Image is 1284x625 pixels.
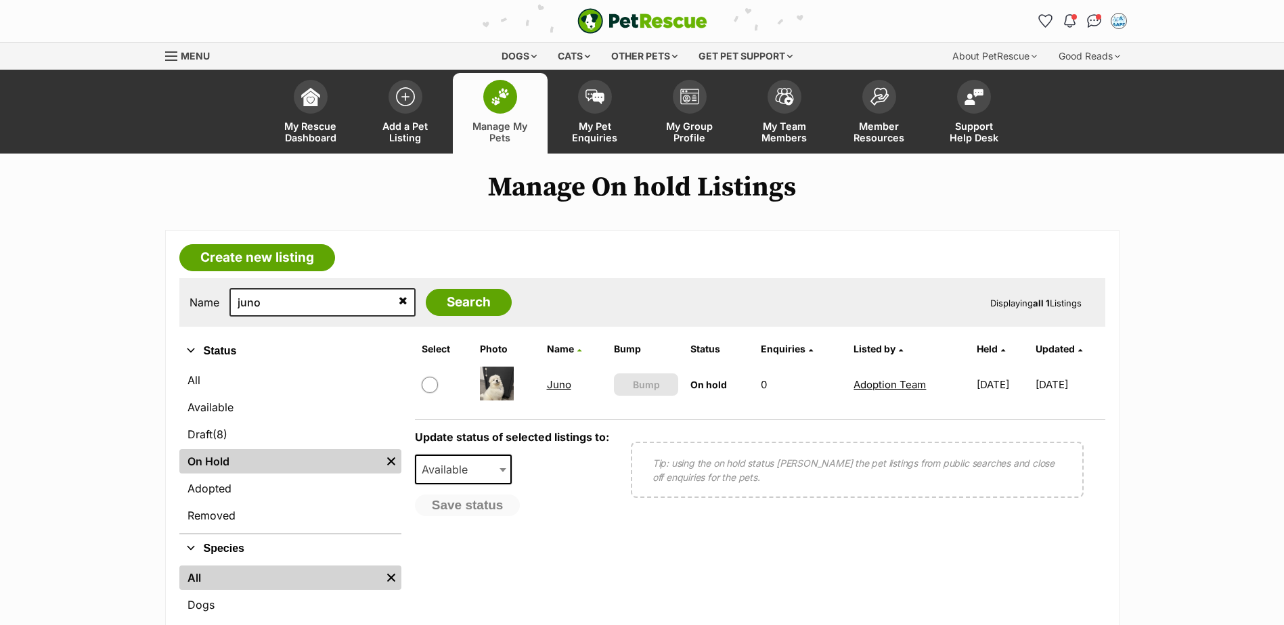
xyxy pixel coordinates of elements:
[965,89,983,105] img: help-desk-icon-fdf02630f3aa405de69fd3d07c3f3aa587a6932b1a1747fa1d2bba05be0121f9.svg
[1049,43,1130,70] div: Good Reads
[614,373,678,396] button: Bump
[547,343,574,354] span: Name
[416,338,474,360] th: Select
[396,87,415,106] img: add-pet-listing-icon-0afa8454b4691262ce3f59096e99ab1cd57d4a30225e0717b998d2c9b9846f56.svg
[854,343,903,354] a: Listed by
[971,361,1034,408] td: [DATE]
[547,343,581,354] a: Name
[1035,10,1130,32] ul: Account quick links
[179,449,381,473] a: On Hold
[358,73,453,154] a: Add a Pet Listing
[491,88,510,106] img: manage-my-pets-icon-02211641906a0b7f246fdf0571729dbe1e7629f14944591b6c1af311fb30b64b.svg
[1112,14,1126,28] img: Adoption Team profile pic
[179,395,401,419] a: Available
[870,87,889,106] img: member-resources-icon-8e73f808a243e03378d46382f2149f9095a855e16c252ad45f914b54edf8863c.svg
[179,368,401,392] a: All
[280,120,341,143] span: My Rescue Dashboard
[761,343,805,354] span: translation missing: en.admin.listings.index.attributes.enquiries
[564,120,625,143] span: My Pet Enquiries
[737,73,832,154] a: My Team Members
[179,503,401,528] a: Removed
[213,426,227,442] span: (8)
[602,43,687,70] div: Other pets
[547,378,571,391] a: Juno
[775,88,794,106] img: team-members-icon-5396bd8760b3fe7c0b43da4ab00e1e3bb1a5d9ba89233759b79545d2d3fc5d0d.svg
[179,593,401,617] a: Dogs
[415,430,609,444] label: Update status of selected listings to:
[585,89,604,104] img: pet-enquiries-icon-7e3ad2cf08bfb03b45e93fb7055b45f3efa6380592205ae92323e6603595dc1f.svg
[474,338,539,360] th: Photo
[263,73,358,154] a: My Rescue Dashboard
[381,565,401,590] a: Remove filter
[577,8,707,34] img: logo-e224e6f780fb5917bec1dbf3a21bbac754714ae5b6737aabdf751b685950b380.svg
[1035,10,1057,32] a: Favourites
[375,120,436,143] span: Add a Pet Listing
[1036,343,1082,354] a: Updated
[190,296,219,308] label: Name
[755,361,847,408] td: 0
[1087,14,1101,28] img: chat-41dd97257d64d25036548639549fe6c8038ab92f7586957e7f3b1b290dea8141.svg
[179,476,401,501] a: Adopted
[577,8,707,34] a: PetRescue
[381,449,401,473] a: Remove filter
[548,43,600,70] div: Cats
[416,460,481,479] span: Available
[990,298,1082,308] span: Displaying Listings
[1036,343,1075,354] span: Updated
[1108,10,1130,32] button: My account
[415,455,512,484] span: Available
[977,343,998,354] span: Held
[680,89,699,105] img: group-profile-icon-3fa3cf56718a62981997c0bc7e787c4b2cf8bcc04b72c1350f741eb67cf2f40e.svg
[659,120,720,143] span: My Group Profile
[944,120,1004,143] span: Support Help Desk
[179,565,381,590] a: All
[689,43,802,70] div: Get pet support
[181,50,210,62] span: Menu
[301,87,320,106] img: dashboard-icon-eb2f2d2d3e046f16d808141f083e7271f6b2e854fb5c12c21221c1fb7104beca.svg
[1084,10,1105,32] a: Conversations
[1059,10,1081,32] button: Notifications
[761,343,813,354] a: Enquiries
[179,365,401,533] div: Status
[854,378,926,391] a: Adoption Team
[415,494,521,516] button: Save status
[426,289,512,316] input: Search
[1064,14,1075,28] img: notifications-46538b983faf8c2785f20acdc204bb7945ddae34d4c08c2a6579f10ce5e182be.svg
[179,540,401,557] button: Species
[977,343,1005,354] a: Held
[690,379,727,390] span: On hold
[642,73,737,154] a: My Group Profile
[927,73,1021,154] a: Support Help Desk
[854,343,895,354] span: Listed by
[608,338,684,360] th: Bump
[633,377,660,392] span: Bump
[470,120,531,143] span: Manage My Pets
[849,120,910,143] span: Member Resources
[943,43,1046,70] div: About PetRescue
[179,422,401,446] a: Draft
[1033,298,1050,308] strong: all 1
[179,342,401,360] button: Status
[652,456,1062,484] p: Tip: using the on hold status [PERSON_NAME] the pet listings from public searches and close off e...
[754,120,815,143] span: My Team Members
[453,73,548,154] a: Manage My Pets
[492,43,546,70] div: Dogs
[165,43,219,67] a: Menu
[832,73,927,154] a: Member Resources
[548,73,642,154] a: My Pet Enquiries
[179,244,335,271] a: Create new listing
[685,338,754,360] th: Status
[1036,361,1104,408] td: [DATE]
